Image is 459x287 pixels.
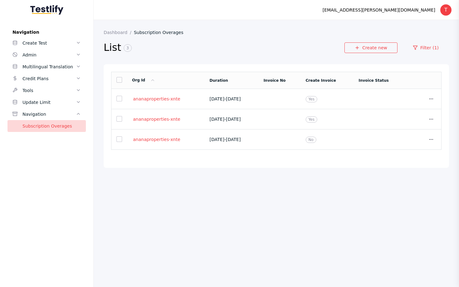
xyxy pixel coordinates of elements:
[358,78,389,83] a: Invoice Status
[210,96,241,101] span: [DATE] - [DATE]
[22,87,76,94] div: Tools
[22,63,76,71] div: Multilingual Translation
[132,116,181,122] a: ananaproperties-xnte
[306,116,317,123] span: Yes
[264,78,286,83] a: Invoice No
[30,5,63,15] img: Testlify - Backoffice
[7,120,86,132] a: Subscription Overages
[205,72,259,89] td: Duration
[22,122,81,130] div: Subscription Overages
[132,96,181,102] a: ananaproperties-xnte
[402,42,449,53] a: Filter (1)
[132,137,181,142] a: ananaproperties-xnte
[7,30,86,35] label: Navigation
[134,30,188,35] a: Subscription Overages
[22,110,76,118] div: Navigation
[124,44,132,52] span: 3
[22,99,76,106] div: Update Limit
[306,96,317,102] span: Yes
[22,51,76,59] div: Admin
[22,75,76,82] div: Credit Plans
[306,137,316,143] span: No
[104,30,134,35] a: Dashboard
[323,6,435,14] div: [EMAIL_ADDRESS][PERSON_NAME][DOMAIN_NAME]
[104,41,344,54] h2: List
[22,39,76,47] div: Create Test
[306,78,336,83] a: Create Invoice
[440,4,452,16] div: T
[132,78,155,82] a: Org Id
[210,137,241,142] span: [DATE] - [DATE]
[344,42,397,53] a: Create new
[210,117,241,122] span: [DATE] - [DATE]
